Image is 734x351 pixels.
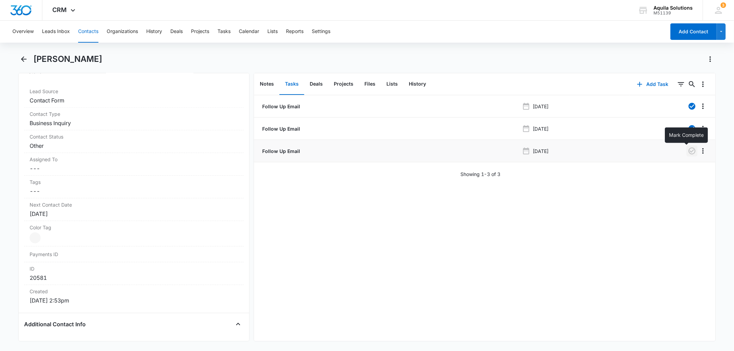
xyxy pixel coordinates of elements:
dd: Business Inquiry [30,119,238,127]
h4: Additional Contact Info [24,320,86,328]
button: History [146,21,162,43]
button: Files [359,74,381,95]
button: Overflow Menu [698,101,709,112]
div: account name [653,5,693,11]
div: Contact StatusOther [24,130,243,153]
button: Notes [254,74,279,95]
div: Mark Complete [665,127,708,143]
label: Color Tag [30,224,238,231]
dd: --- [30,187,238,195]
button: Add Task [630,76,676,92]
dt: ID [30,265,238,272]
div: ID20581 [24,262,243,285]
label: Assigned To [30,156,238,163]
span: 3 [721,2,726,8]
button: Projects [328,74,359,95]
button: Overview [12,21,34,43]
button: Lists [267,21,278,43]
button: Reports [286,21,304,43]
a: Follow Up Email [261,103,300,110]
button: Overflow Menu [698,145,709,156]
dt: Created [30,288,238,295]
div: [DATE] [30,210,238,218]
dd: --- [30,164,238,173]
label: Company Name [30,341,238,348]
dd: Contact Form [30,96,238,105]
p: [DATE] [533,103,549,110]
div: Contact TypeBusiness Inquiry [24,108,243,130]
p: [DATE] [533,147,549,155]
div: Lead SourceContact Form [24,85,243,108]
button: Calendar [239,21,259,43]
button: Deals [304,74,328,95]
dt: Payments ID [30,251,82,258]
span: CRM [53,6,67,13]
label: Tags [30,178,238,186]
dd: Other [30,142,238,150]
div: Next Contact Date[DATE] [24,198,243,221]
button: Deals [170,21,183,43]
div: Color Tag [24,221,243,246]
div: Payments ID [24,246,243,262]
p: [DATE] [533,125,549,132]
div: Assigned To--- [24,153,243,176]
button: Tasks [217,21,231,43]
div: Tags--- [24,176,243,198]
a: Follow Up Email [261,147,300,155]
button: Search... [687,79,698,90]
button: Projects [191,21,209,43]
a: Follow Up Email [261,125,300,132]
label: Lead Source [30,88,238,95]
dd: [DATE] 2:53pm [30,296,238,305]
button: Add Contact [670,23,717,40]
div: account id [653,11,693,15]
div: notifications count [721,2,726,8]
dd: 20581 [30,274,238,282]
button: Settings [312,21,330,43]
button: History [403,74,432,95]
button: Overflow Menu [698,79,709,90]
button: Back [18,54,29,65]
button: Organizations [107,21,138,43]
button: Leads Inbox [42,21,70,43]
label: Next Contact Date [30,201,238,208]
button: Tasks [279,74,304,95]
button: Overflow Menu [698,123,709,134]
div: Created[DATE] 2:53pm [24,285,243,307]
button: Actions [705,54,716,65]
button: Lists [381,74,403,95]
button: Filters [676,79,687,90]
button: Close [233,319,244,330]
h1: [PERSON_NAME] [33,54,102,64]
button: Contacts [78,21,98,43]
label: Contact Type [30,110,238,118]
p: Showing 1-3 of 3 [460,171,501,178]
label: Contact Status [30,133,238,140]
